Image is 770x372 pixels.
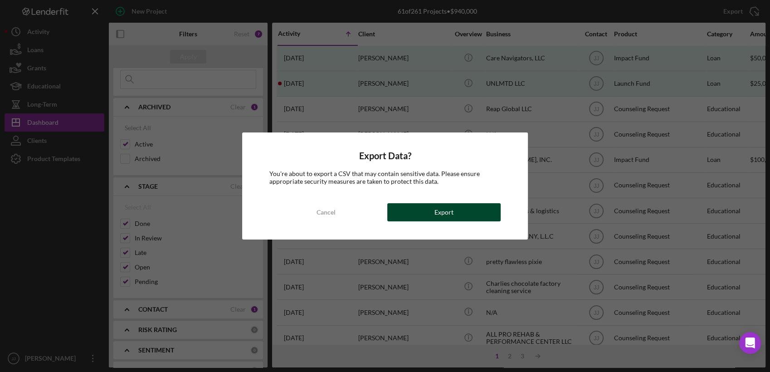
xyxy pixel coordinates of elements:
[269,170,500,185] div: You're about to export a CSV that may contain sensitive data. Please ensure appropriate security ...
[269,151,500,161] h4: Export Data?
[434,203,453,221] div: Export
[269,203,383,221] button: Cancel
[317,203,336,221] div: Cancel
[387,203,501,221] button: Export
[739,332,761,354] div: Open Intercom Messenger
